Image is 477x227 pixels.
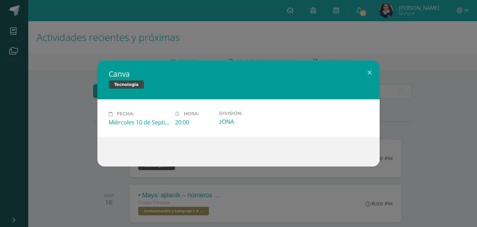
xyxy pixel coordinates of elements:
div: Miércoles 10 de Septiembre [109,118,169,126]
label: División: [219,111,280,116]
span: Fecha: [117,111,134,117]
span: Hora: [184,111,199,117]
div: 20:00 [175,118,213,126]
button: Close (Esc) [360,60,380,85]
div: zONA [219,118,280,126]
h2: Canva [109,69,368,79]
span: Tecnología [109,80,144,89]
